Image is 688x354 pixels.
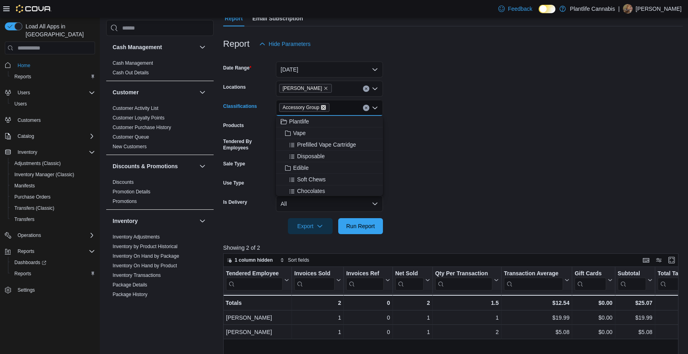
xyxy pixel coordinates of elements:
a: Discounts [113,179,134,185]
label: Locations [223,84,246,90]
span: Adjustments (Classic) [14,160,61,167]
a: Inventory On Hand by Package [113,253,179,259]
button: Catalog [2,131,98,142]
span: Inventory [18,149,37,155]
button: Qty Per Transaction [435,270,498,290]
a: Feedback [495,1,535,17]
div: Transaction Average [504,270,563,278]
div: $25.07 [618,298,652,308]
span: Inventory [14,147,95,157]
a: Customer Loyalty Points [113,115,165,121]
button: Reports [8,71,98,82]
button: Vape [276,127,383,139]
div: Invoices Sold [294,270,335,290]
div: Mary Babiuk [623,4,632,14]
span: Home [14,60,95,70]
span: Email Subscription [252,10,303,26]
span: Reports [14,270,31,277]
a: Cash Out Details [113,70,149,76]
button: Settings [2,284,98,296]
span: New Customers [113,143,147,150]
div: 1 [294,313,341,322]
div: 0 [346,298,390,308]
div: Cash Management [106,58,214,81]
div: Invoices Ref [346,270,383,278]
div: 2 [435,327,499,337]
a: Inventory Transactions [113,272,161,278]
button: Inventory [113,217,196,225]
a: Inventory by Product Historical [113,244,178,249]
div: $0.00 [575,298,613,308]
input: Dark Mode [539,5,555,13]
a: Inventory On Hand by Product [113,263,177,268]
button: Users [14,88,33,97]
span: Customers [14,115,95,125]
button: Sort fields [277,255,312,265]
button: Clear input [363,105,369,111]
span: Transfers [14,216,34,223]
button: Purchase Orders [8,191,98,203]
div: $5.08 [504,327,569,337]
button: Keyboard shortcuts [641,255,651,265]
a: Transfers (Classic) [11,203,57,213]
button: Clear input [363,86,369,92]
span: Inventory On Hand by Product [113,263,177,269]
div: Transaction Average [504,270,563,290]
a: Adjustments (Classic) [11,159,64,168]
button: Inventory [198,216,207,226]
div: 1.5 [435,298,498,308]
a: Product Expirations [113,301,154,307]
p: Showing 2 of 2 [223,244,683,252]
nav: Complex example [5,56,95,316]
span: Load All Apps in [GEOGRAPHIC_DATA] [22,22,95,38]
span: Hide Parameters [269,40,311,48]
div: [PERSON_NAME] [226,313,289,322]
button: Gift Cards [575,270,613,290]
span: Chocolates [297,187,325,195]
h3: Customer [113,88,139,96]
button: Manifests [8,180,98,191]
a: Users [11,99,30,109]
button: Enter fullscreen [667,255,676,265]
a: Customer Queue [113,134,149,140]
span: Operations [14,231,95,240]
div: Gift Cards [575,270,606,278]
span: Inventory Manager (Classic) [14,171,74,178]
div: $19.99 [618,313,652,322]
button: Net Sold [395,270,430,290]
span: Soft Chews [297,175,326,183]
span: Reports [11,72,95,82]
span: Accessory Group [279,103,329,112]
div: 0 [346,327,390,337]
a: Transfers [11,215,38,224]
span: Vape [293,129,306,137]
div: Qty Per Transaction [435,270,492,290]
span: Edible [293,164,309,172]
a: Reports [11,72,34,82]
span: Users [11,99,95,109]
span: Promotion Details [113,189,151,195]
span: Run Report [346,222,375,230]
label: Tendered By Employees [223,138,273,151]
span: Reports [14,247,95,256]
div: 1 [294,327,341,337]
p: | [618,4,620,14]
button: Subtotal [618,270,652,290]
button: Operations [2,230,98,241]
div: Net Sold [395,270,423,290]
button: Users [2,87,98,98]
a: Manifests [11,181,38,191]
button: Reports [8,268,98,279]
label: Use Type [223,180,244,186]
img: Cova [16,5,52,13]
div: 2 [395,298,430,308]
button: Display options [654,255,664,265]
label: Classifications [223,103,257,109]
div: 0 [346,313,390,322]
span: Cash Out Details [113,70,149,76]
label: Sale Type [223,161,245,167]
span: Adjustments (Classic) [11,159,95,168]
span: Accessory Group [283,103,319,111]
a: Purchase Orders [11,192,54,202]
